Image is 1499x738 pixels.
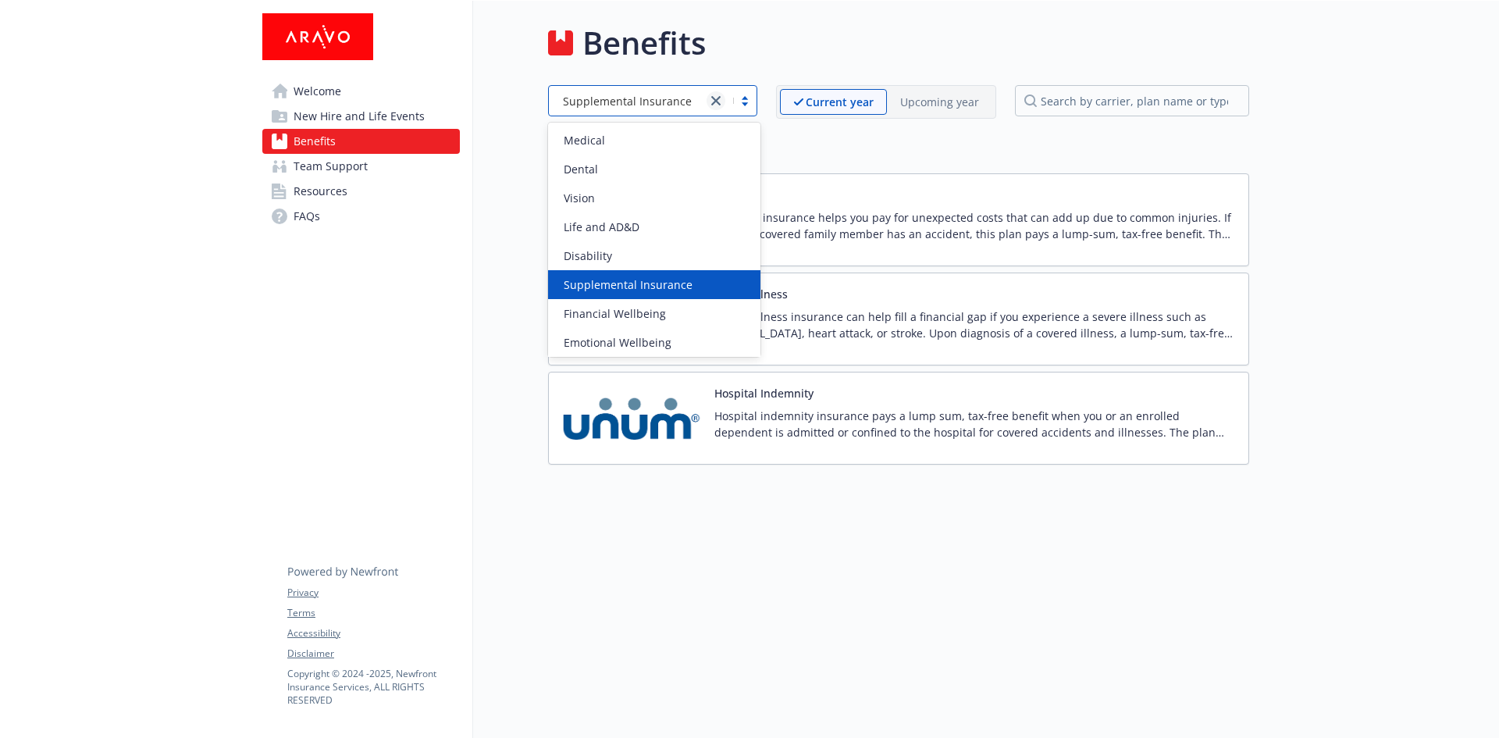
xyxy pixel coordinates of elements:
[900,94,979,110] p: Upcoming year
[564,219,639,235] span: Life and AD&D
[294,179,347,204] span: Resources
[294,154,368,179] span: Team Support
[294,129,336,154] span: Benefits
[564,276,693,293] span: Supplemental Insurance
[262,154,460,179] a: Team Support
[262,104,460,129] a: New Hire and Life Events
[563,93,692,109] span: Supplemental Insurance
[564,190,595,206] span: Vision
[287,586,459,600] a: Privacy
[707,91,725,110] a: close
[287,606,459,620] a: Terms
[714,385,814,401] button: Hospital Indemnity
[1015,85,1249,116] input: search by carrier, plan name or type
[564,334,671,351] span: Emotional Wellbeing
[806,94,874,110] p: Current year
[287,626,459,640] a: Accessibility
[564,248,612,264] span: Disability
[294,104,425,129] span: New Hire and Life Events
[287,667,459,707] p: Copyright © 2024 - 2025 , Newfront Insurance Services, ALL RIGHTS RESERVED
[714,209,1236,242] p: Accident insurance helps you pay for unexpected costs that can add up due to common injuries. If ...
[564,305,666,322] span: Financial Wellbeing
[262,204,460,229] a: FAQs
[582,20,706,66] h1: Benefits
[714,408,1236,440] p: Hospital indemnity insurance pays a lump sum, tax-free benefit when you or an enrolled dependent ...
[294,79,341,104] span: Welcome
[262,129,460,154] a: Benefits
[714,308,1236,341] p: Critical illness insurance can help fill a financial gap if you experience a severe illness such ...
[262,179,460,204] a: Resources
[564,132,605,148] span: Medical
[561,385,702,451] img: UNUM carrier logo
[564,161,598,177] span: Dental
[262,79,460,104] a: Welcome
[548,137,1249,161] h2: Supplemental Insurance
[294,204,320,229] span: FAQs
[557,93,699,109] span: Supplemental Insurance
[287,647,459,661] a: Disclaimer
